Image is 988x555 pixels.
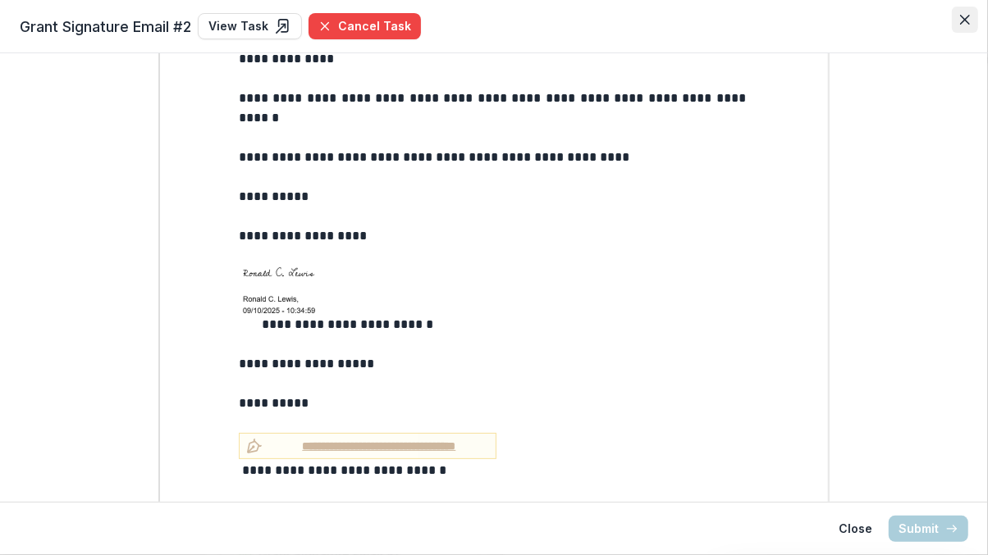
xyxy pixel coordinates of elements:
[889,516,968,542] button: Submit
[309,13,421,39] button: Cancel Task
[829,516,882,542] button: Close
[952,7,978,33] button: Close
[198,13,302,39] a: View Task
[20,16,191,38] span: Grant Signature Email #2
